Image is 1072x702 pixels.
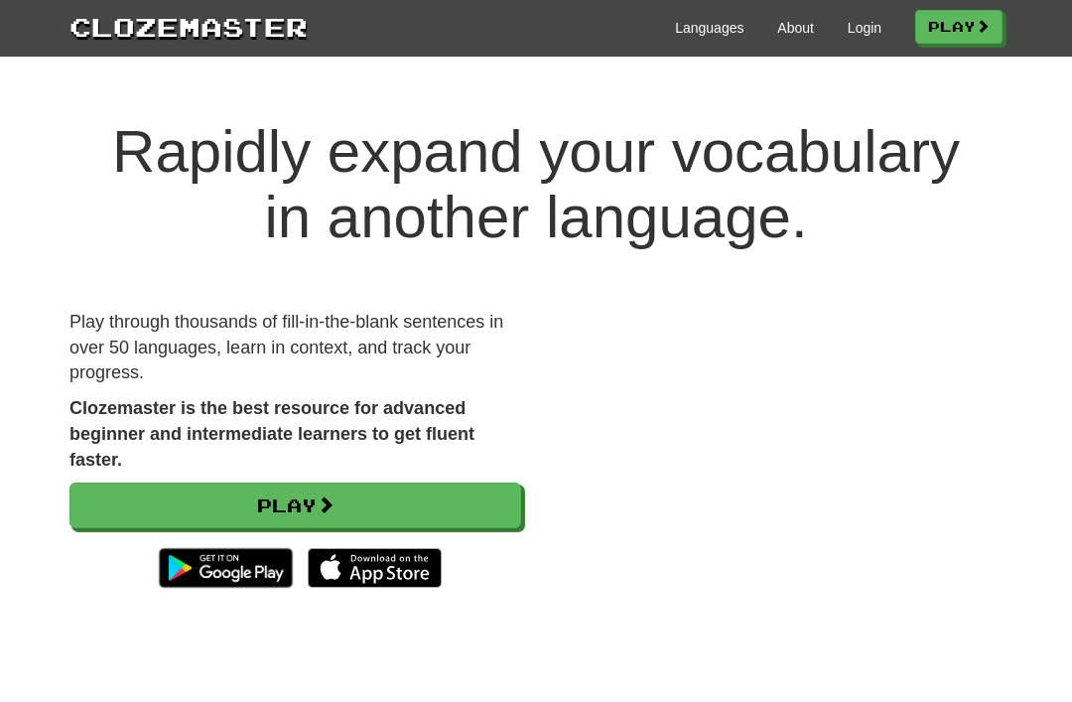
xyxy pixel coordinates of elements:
[848,18,881,38] a: Login
[149,538,303,598] img: Get it on Google Play
[777,18,814,38] a: About
[69,8,308,45] a: Clozemaster
[69,483,521,528] a: Play
[915,10,1003,44] a: Play
[69,310,521,386] p: Play through thousands of fill-in-the-blank sentences in over 50 languages, learn in context, and...
[308,548,442,588] img: Download_on_the_App_Store_Badge_US-UK_135x40-25178aeef6eb6b83b96f5f2d004eda3bffbb37122de64afbaef7...
[675,18,743,38] a: Languages
[69,398,474,469] strong: Clozemaster is the best resource for advanced beginner and intermediate learners to get fluent fa...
